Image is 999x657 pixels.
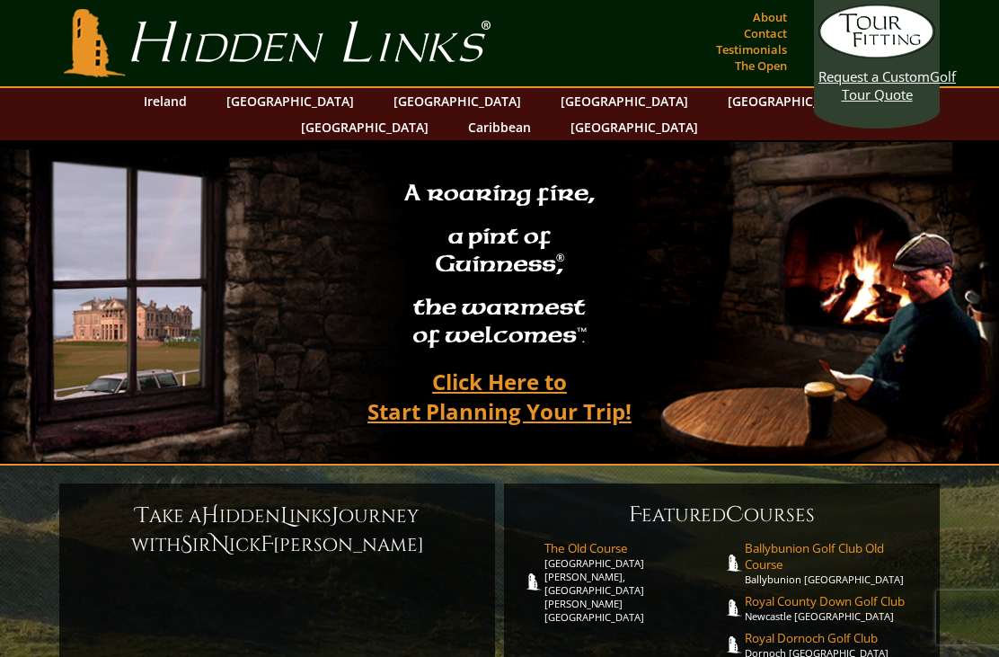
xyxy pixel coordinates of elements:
a: Ireland [135,88,196,114]
a: [GEOGRAPHIC_DATA] [292,114,438,140]
span: F [261,530,273,559]
span: S [181,530,192,559]
a: [GEOGRAPHIC_DATA] [552,88,697,114]
a: The Old Course[GEOGRAPHIC_DATA][PERSON_NAME], [GEOGRAPHIC_DATA][PERSON_NAME] [GEOGRAPHIC_DATA] [544,540,722,624]
a: [GEOGRAPHIC_DATA] [385,88,530,114]
h6: eatured ourses [522,501,922,529]
a: [GEOGRAPHIC_DATA] [719,88,864,114]
a: Contact [739,21,791,46]
a: Request a CustomGolf Tour Quote [818,4,935,103]
span: C [726,501,744,529]
a: About [748,4,791,30]
span: Royal Dornoch Golf Club [745,630,923,646]
span: F [629,501,641,529]
h6: ake a idden inks ourney with ir ick [PERSON_NAME] [77,502,477,559]
span: J [332,502,339,530]
span: T [136,502,149,530]
a: Ballybunion Golf Club Old CourseBallybunion [GEOGRAPHIC_DATA] [745,540,923,586]
span: H [201,502,219,530]
span: Ballybunion Golf Club Old Course [745,540,923,573]
span: The Old Course [544,540,722,556]
a: [GEOGRAPHIC_DATA] [561,114,707,140]
a: Testimonials [712,37,791,62]
a: Caribbean [459,114,540,140]
span: Royal County Down Golf Club [745,593,923,609]
span: Request a Custom [818,67,930,85]
h2: A roaring fire, a pint of Guinness , the warmest of welcomes™. [393,172,606,360]
a: The Open [730,53,791,78]
a: [GEOGRAPHIC_DATA] [217,88,363,114]
span: L [280,502,289,530]
span: N [211,530,229,559]
a: Royal County Down Golf ClubNewcastle [GEOGRAPHIC_DATA] [745,593,923,623]
a: Click Here toStart Planning Your Trip! [349,360,650,432]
